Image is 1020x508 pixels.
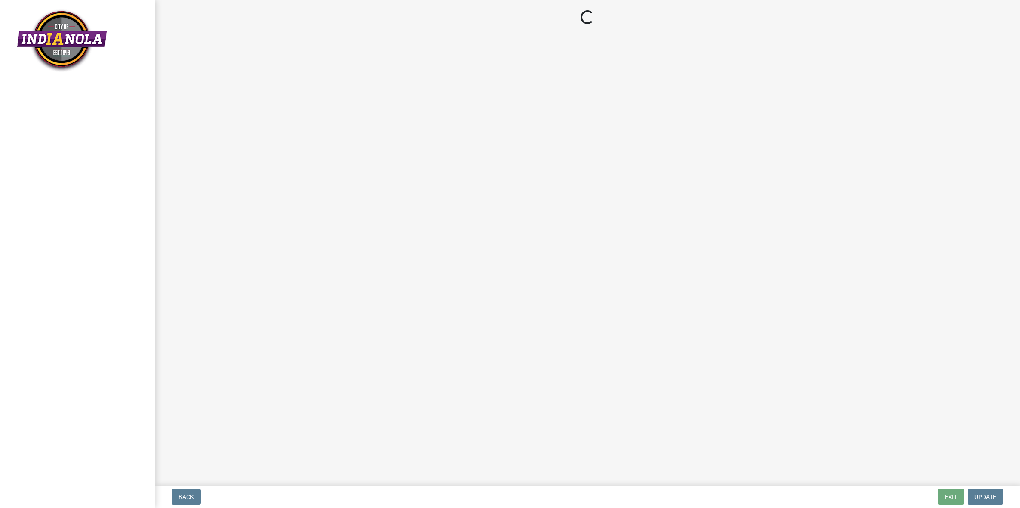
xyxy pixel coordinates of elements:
[178,493,194,500] span: Back
[974,493,996,500] span: Update
[172,489,201,505] button: Back
[968,489,1003,505] button: Update
[17,9,107,72] img: City of Indianola, Iowa
[938,489,964,505] button: Exit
